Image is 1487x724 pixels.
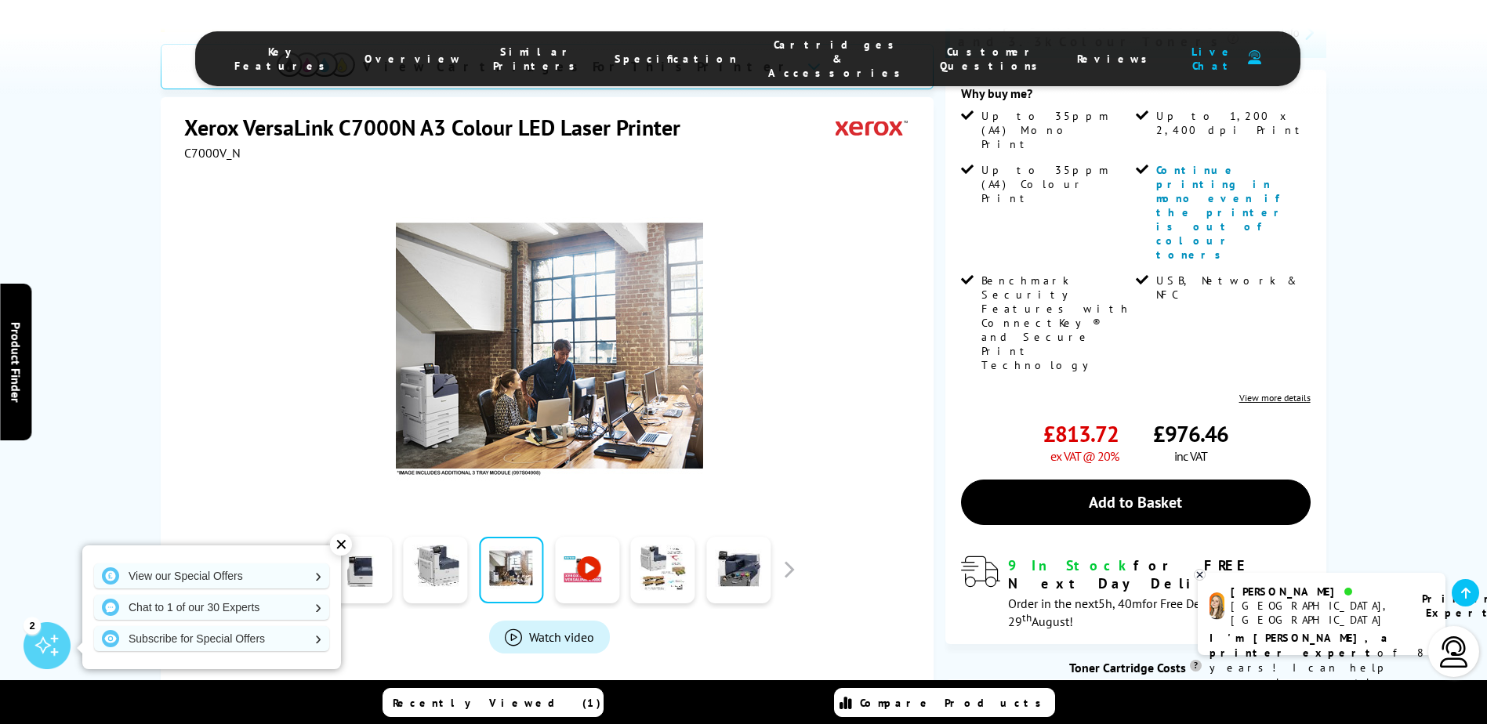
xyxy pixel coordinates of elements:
[1190,660,1202,672] sup: Cost per page
[330,534,352,556] div: ✕
[94,563,329,588] a: View our Special Offers
[1153,419,1228,448] span: £976.46
[1156,109,1307,137] span: Up to 1,200 x 2,400 dpi Print
[1239,392,1311,404] a: View more details
[1174,448,1207,464] span: inc VAT
[1008,556,1311,592] div: for FREE Next Day Delivery
[945,660,1326,675] div: Toner Cartridge Costs
[393,696,601,710] span: Recently Viewed (1)
[1077,52,1155,66] span: Reviews
[94,626,329,651] a: Subscribe for Special Offers
[1098,595,1142,611] span: 5h, 40m
[834,688,1055,717] a: Compare Products
[1050,448,1119,464] span: ex VAT @ 20%
[1248,50,1261,65] img: user-headset-duotone.svg
[768,38,909,80] span: Cartridges & Accessories
[981,163,1132,205] span: Up to 35ppm (A4) Colour Print
[94,595,329,620] a: Chat to 1 of our 30 Experts
[981,109,1132,151] span: Up to 35ppm (A4) Mono Print
[8,322,24,403] span: Product Finder
[860,696,1050,710] span: Compare Products
[1043,419,1119,448] span: £813.72
[1231,585,1402,599] div: [PERSON_NAME]
[184,145,241,161] span: C7000V_N
[234,45,333,73] span: Key Features
[24,617,41,634] div: 2
[1156,273,1307,302] span: USB, Network & NFC
[364,52,462,66] span: Overview
[529,629,594,645] span: Watch video
[836,113,908,142] img: Xerox
[396,192,703,499] img: Xerox VersaLink C7000N Thumbnail
[1156,163,1288,262] span: Continue printing in mono even if the printer is out of colour toners
[1210,592,1224,620] img: amy-livechat.png
[1210,631,1392,660] b: I'm [PERSON_NAME], a printer expert
[493,45,583,73] span: Similar Printers
[184,113,696,142] h1: Xerox VersaLink C7000N A3 Colour LED Laser Printer
[489,621,610,653] a: Product_All_Videos
[1210,631,1434,705] p: of 8 years! I can help you choose the right product
[1008,556,1133,574] span: 9 In Stock
[961,480,1311,525] a: Add to Basket
[383,688,604,717] a: Recently Viewed (1)
[961,85,1311,109] div: Why buy me?
[615,52,737,66] span: Specification
[940,45,1046,73] span: Customer Questions
[1022,610,1032,624] sup: th
[981,273,1132,372] span: Benchmark Security Features with ConnectKey® and Secure Print Technology
[1008,595,1268,629] span: Order in the next for Free Delivery [DATE] 29 August!
[961,556,1311,628] div: modal_delivery
[1187,45,1240,73] span: Live Chat
[1438,636,1470,668] img: user-headset-light.svg
[1231,599,1402,627] div: [GEOGRAPHIC_DATA], [GEOGRAPHIC_DATA]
